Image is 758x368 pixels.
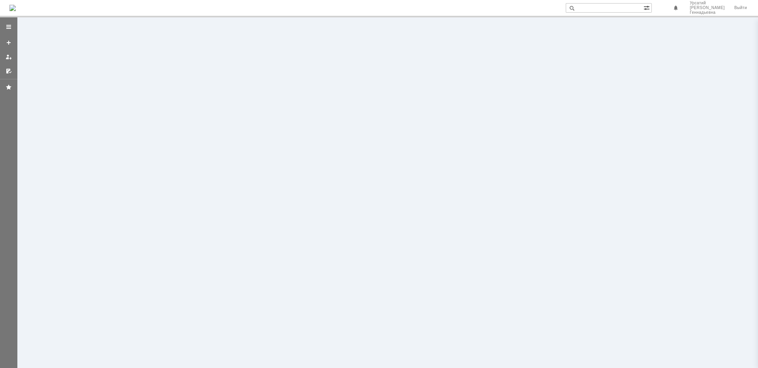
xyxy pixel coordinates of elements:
[9,5,16,11] a: Перейти на домашнюю страницу
[644,4,651,11] span: Расширенный поиск
[690,1,725,6] span: Урсатий
[2,51,15,63] a: Мои заявки
[2,36,15,49] a: Создать заявку
[2,65,15,77] a: Мои согласования
[9,5,16,11] img: logo
[690,10,725,15] span: Геннадьевна
[690,6,725,10] span: [PERSON_NAME]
